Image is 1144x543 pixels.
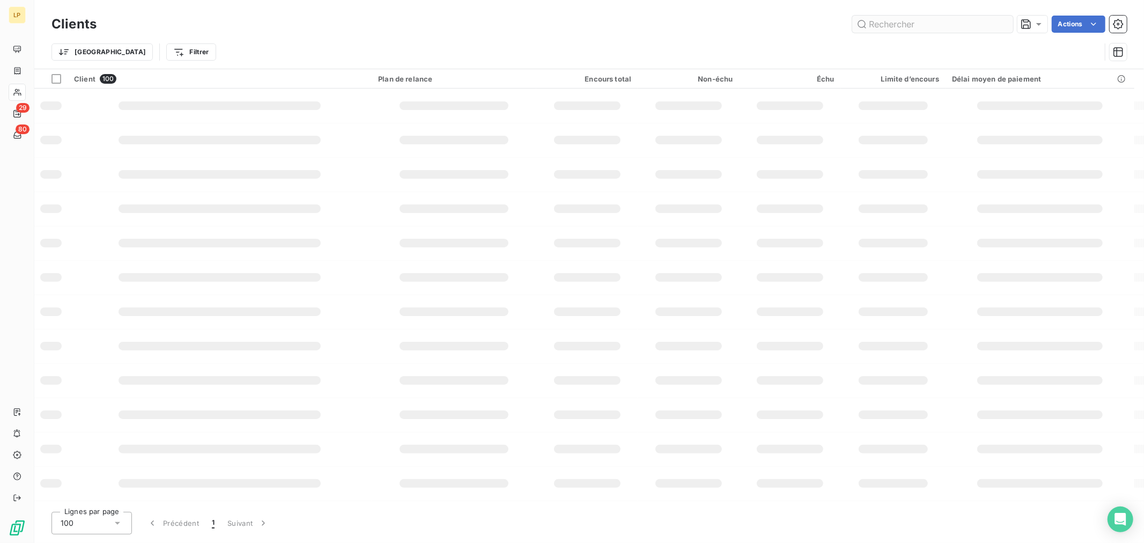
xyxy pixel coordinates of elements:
[1052,16,1105,33] button: Actions
[378,75,530,83] div: Plan de relance
[16,103,29,113] span: 29
[212,518,215,529] span: 1
[74,75,95,83] span: Client
[205,512,221,534] button: 1
[847,75,940,83] div: Limite d’encours
[9,6,26,24] div: LP
[51,43,153,61] button: [GEOGRAPHIC_DATA]
[1108,507,1133,532] div: Open Intercom Messenger
[141,512,205,534] button: Précédent
[746,75,834,83] div: Échu
[852,16,1013,33] input: Rechercher
[543,75,631,83] div: Encours total
[100,74,116,84] span: 100
[51,14,97,34] h3: Clients
[16,124,29,134] span: 80
[9,519,26,537] img: Logo LeanPay
[61,518,73,529] span: 100
[166,43,216,61] button: Filtrer
[952,75,1128,83] div: Délai moyen de paiement
[644,75,733,83] div: Non-échu
[221,512,275,534] button: Suivant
